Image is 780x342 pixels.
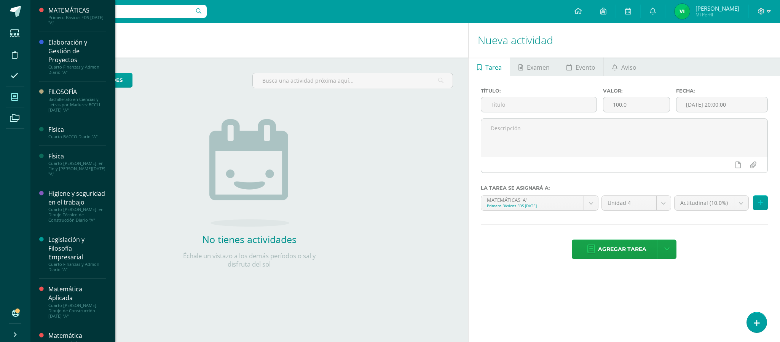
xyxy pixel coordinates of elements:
[604,58,644,76] a: Aviso
[48,125,106,134] div: Física
[485,58,502,77] span: Tarea
[48,207,106,223] div: Cuarto [PERSON_NAME]. en Dibujo Técnico de Construcción Diario "A"
[48,134,106,139] div: Cuarto BACCO Diario "A"
[481,88,597,94] label: Título:
[478,23,771,58] h1: Nueva actividad
[48,189,106,207] div: Higiene y seguridad en el trabajo
[481,196,598,210] a: MATEMÁTICAS 'A'Primero Básicos FDS [DATE]
[48,6,106,26] a: MATEMÁTICASPrimero Básicos FDS [DATE] "A"
[527,58,550,77] span: Examen
[48,88,106,96] div: FILOSOFÍA
[48,88,106,112] a: FILOSOFÍABachillerato en Ciencias y Letras por Madurez BCCLL [DATE] "A"
[695,11,739,18] span: Mi Perfil
[558,58,603,76] a: Evento
[469,58,510,76] a: Tarea
[48,15,106,26] div: Primero Básicos FDS [DATE] "A"
[487,203,578,208] div: Primero Básicos FDS [DATE]
[598,240,646,259] span: Agregar tarea
[48,152,106,161] div: Física
[603,97,670,112] input: Puntos máximos
[48,161,106,177] div: Cuarto [PERSON_NAME]. en Fin y [PERSON_NAME][DATE] "A"
[48,38,106,64] div: Elaboración y Gestión de Proyectos
[48,97,106,113] div: Bachillerato en Ciencias y Letras por Madurez BCCLL [DATE] "A"
[621,58,636,77] span: Aviso
[48,64,106,75] div: Cuarto Finanzas y Admon Diario "A"
[676,97,767,112] input: Fecha de entrega
[48,285,106,302] div: Matemática Aplicada
[40,23,459,58] h1: Actividades
[48,125,106,139] a: FísicaCuarto BACCO Diario "A"
[481,97,597,112] input: Título
[481,185,768,191] label: La tarea se asignará a:
[576,58,595,77] span: Evento
[608,196,651,210] span: Unidad 4
[209,119,289,227] img: no_activities.png
[48,189,106,223] a: Higiene y seguridad en el trabajoCuarto [PERSON_NAME]. en Dibujo Técnico de Construcción Diario "A"
[695,5,739,12] span: [PERSON_NAME]
[48,38,106,75] a: Elaboración y Gestión de ProyectosCuarto Finanzas y Admon Diario "A"
[675,4,690,19] img: 2d6c5218f3eecabe914ceee1e10fdaf2.png
[680,196,728,210] span: Actitudinal (10.0%)
[602,196,671,210] a: Unidad 4
[253,73,453,88] input: Busca una actividad próxima aquí...
[35,5,207,18] input: Busca un usuario...
[603,88,670,94] label: Valor:
[48,285,106,318] a: Matemática AplicadaCuarto [PERSON_NAME]. Dibujo de Construcción [DATE] "A"
[48,152,106,177] a: FísicaCuarto [PERSON_NAME]. en Fin y [PERSON_NAME][DATE] "A"
[48,235,106,272] a: Legislación y Filosofía EmpresarialCuarto Finanzas y Admon Diario "A"
[510,58,558,76] a: Examen
[173,252,325,268] p: Échale un vistazo a los demás períodos o sal y disfruta del sol
[48,235,106,262] div: Legislación y Filosofía Empresarial
[676,88,768,94] label: Fecha:
[173,233,325,246] h2: No tienes actividades
[487,196,578,203] div: MATEMÁTICAS 'A'
[675,196,748,210] a: Actitudinal (10.0%)
[48,303,106,319] div: Cuarto [PERSON_NAME]. Dibujo de Construcción [DATE] "A"
[48,6,106,15] div: MATEMÁTICAS
[48,262,106,272] div: Cuarto Finanzas y Admon Diario "A"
